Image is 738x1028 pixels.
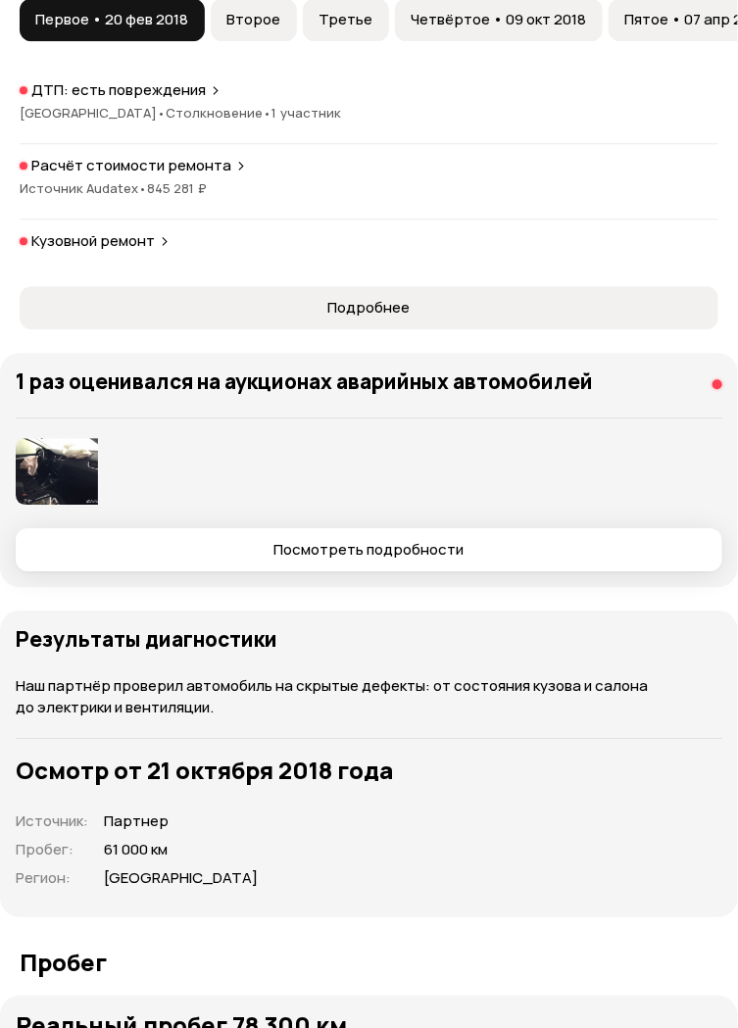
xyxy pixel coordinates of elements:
[31,80,206,100] p: ДТП: есть повреждения
[147,179,207,197] span: 845 281 ₽
[104,811,258,832] span: Партнер
[20,286,718,329] button: Подробнее
[273,540,464,560] span: Посмотреть подробности
[16,839,74,859] span: Пробег :
[31,156,231,175] p: Расчёт стоимости ремонта
[319,10,372,29] span: Третье
[16,438,98,505] img: 2341246218.jpg
[16,757,722,784] h3: Осмотр от 21 октября 2018 года
[271,104,341,122] span: 1 участник
[35,10,188,29] span: Первое • 20 фев 2018
[157,104,166,122] span: •
[104,840,258,860] span: 61 000 км
[20,949,718,976] h3: Пробег
[20,104,166,122] span: [GEOGRAPHIC_DATA]
[20,179,147,197] span: Источник Audatex
[226,10,280,29] span: Второе
[16,810,88,831] span: Источник :
[104,868,258,889] span: [GEOGRAPHIC_DATA]
[16,528,722,571] button: Посмотреть подробности
[166,104,271,122] span: Столкновение
[16,867,71,888] span: Регион :
[327,298,410,318] span: Подробнее
[16,368,593,394] h4: 1 раз оценивался на аукционах аварийных автомобилей
[138,179,147,197] span: •
[16,626,277,652] h4: Результаты диагностики
[31,231,155,251] p: Кузовной ремонт
[16,675,722,718] p: Наш партнёр проверил автомобиль на скрытые дефекты: от состояния кузова и салона до электрики и в...
[411,10,586,29] span: Четвёртое • 09 окт 2018
[263,104,271,122] span: •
